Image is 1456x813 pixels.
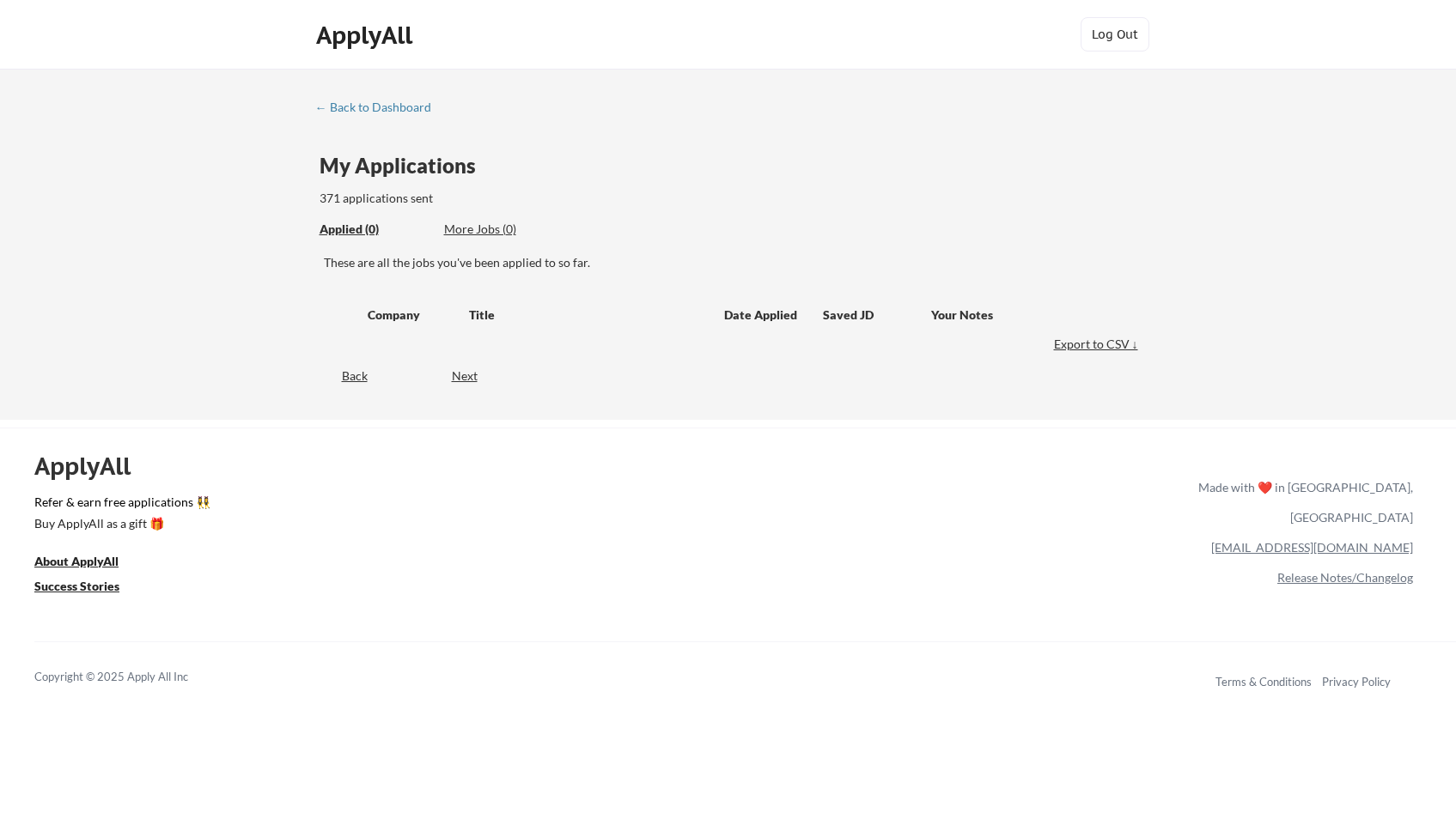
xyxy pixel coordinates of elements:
div: Title [469,306,708,324]
div: Date Applied [724,306,800,324]
div: 371 applications sent [320,190,652,207]
a: [EMAIL_ADDRESS][DOMAIN_NAME] [1211,540,1413,555]
button: Log Out [1081,17,1149,52]
a: Success Stories [34,577,143,598]
div: More Jobs (0) [444,221,570,238]
a: ← Back to Dashboard [315,100,444,118]
div: Next [452,367,497,385]
div: Saved JD [823,299,931,330]
div: Back [315,367,368,385]
div: Your Notes [931,306,1127,324]
div: Copyright © 2025 Apply All Inc [34,669,232,686]
div: Export to CSV ↓ [1054,336,1142,353]
u: About ApplyAll [34,554,119,568]
div: My Applications [320,155,490,176]
div: Buy ApplyAll as a gift 🎁 [34,518,206,530]
div: ← Back to Dashboard [315,101,444,113]
a: Privacy Policy [1322,675,1391,689]
div: Company [368,306,454,324]
a: Refer & earn free applications 👯‍♀️ [34,496,839,514]
div: Applied (0) [320,221,431,238]
div: These are all the jobs you've been applied to so far. [324,254,1142,271]
div: ApplyAll [316,21,417,50]
div: These are job applications we think you'd be a good fit for, but couldn't apply you to automatica... [444,221,570,239]
a: Buy ApplyAll as a gift 🎁 [34,514,206,536]
div: ApplyAll [34,452,150,481]
a: About ApplyAll [34,552,143,573]
a: Release Notes/Changelog [1277,570,1413,585]
div: These are all the jobs you've been applied to so far. [320,221,431,239]
div: Made with ❤️ in [GEOGRAPHIC_DATA], [GEOGRAPHIC_DATA] [1191,472,1413,532]
a: Terms & Conditions [1215,675,1312,689]
u: Success Stories [34,579,119,593]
